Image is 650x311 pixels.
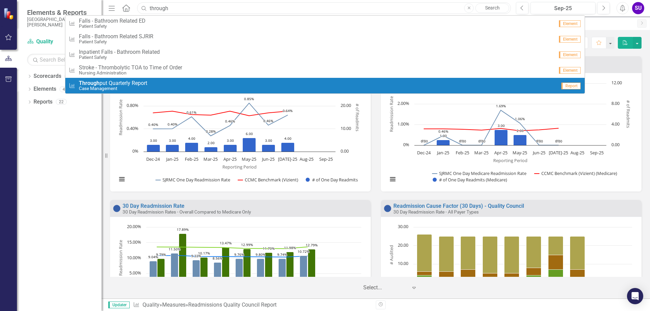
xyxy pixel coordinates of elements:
[223,156,237,162] text: Apr-25
[117,240,124,276] text: Readmission Rate
[535,170,617,176] button: Show CCMC Benchmark (Vizient) (Medicare)
[27,8,95,17] span: Elements & Reports
[129,270,141,276] text: 5.00%
[177,227,189,232] text: 17.89%
[127,102,138,108] text: 0.80%
[417,227,622,273] g: Exacerbation of Disease, bar series 1 of 5 with 10 bars.
[461,269,476,279] path: Feb-25, 5. Non-Adherence to Treatment Plan.
[530,2,595,14] button: Sep-25
[284,136,291,141] text: 4.00
[123,209,251,215] small: 30 Day Readmission Rates - Overall Compared to Medicare Only
[517,128,524,133] text: 2.00
[611,141,620,148] text: 0.00
[611,100,620,106] text: 8.00
[224,145,237,152] path: Apr-25, 3. # of One Day Readmits.
[222,164,257,170] text: Reporting Period
[283,108,292,113] text: 0.64%
[113,80,367,190] div: Chart. Highcharts interactive chart.
[79,86,147,91] small: Case Management
[590,150,604,156] text: Sep-25
[483,273,498,279] path: Mar-25, 3. Non-Adherence to Treatment Plan.
[532,150,545,156] text: Jun-25
[461,236,476,269] path: Feb-25, 18. Exacerbation of Disease.
[27,38,95,46] a: Quality
[79,49,160,55] span: Inpatient Falls - Bathroom Related
[168,122,177,127] text: 0.40%
[300,156,313,162] text: Aug-25
[65,16,585,31] a: Falls - Bathroom Related EDPatient SafetyElement
[286,252,294,289] path: Jun-25, 11.9760479. SJRMC 30 Day Readmission Rate (Medicare).
[384,80,635,190] svg: Interactive chart
[79,55,160,60] small: Patient Safety
[570,150,584,156] text: Aug-25
[127,125,138,131] text: 0.40%
[65,62,585,78] a: Stroke - Thrombolytic TOA to Time of OrderNursing AdministrationElement
[384,204,392,213] img: No Information
[298,249,309,254] text: 10.72%
[208,140,215,145] text: 2.00
[306,243,318,247] text: 12.79%
[188,136,195,141] text: 4.00
[306,177,359,183] button: Show # of One Day Readmits
[166,145,179,152] path: Jan-25, 3. # of One Day Readmits.
[417,150,431,156] text: Dec-24
[127,223,141,229] text: 20.00%
[65,47,585,62] a: Inpatient Falls - Bathroom RelatedPatient SafetyElement
[627,288,643,304] div: Open Intercom Messenger
[185,156,198,162] text: Feb-25
[537,138,541,143] text: 0%
[220,241,232,245] text: 13.47%
[166,156,178,162] text: Jan-25
[113,204,121,213] img: No Information
[127,239,141,245] text: 15.00%
[243,138,256,152] path: May-25, 6. # of One Day Readmits.
[148,122,158,127] text: 0.40%
[156,252,166,257] text: 9.79%
[417,234,432,271] path: Dec-24, 20. Exacerbation of Disease.
[132,148,138,154] text: 0%
[34,72,61,80] a: Scorecards
[570,236,585,269] path: Jul-25, 18. Exacerbation of Disease.
[437,140,450,145] path: Jan-25, 1. # of One Day Readmits (Medicare).
[515,116,525,121] text: 1.06%
[483,236,498,273] path: Mar-25, 20. Exacerbation of Disease.
[341,148,349,154] text: 0.00
[60,86,70,92] div: 49
[123,203,185,209] a: 30 Day Readmission Rate
[432,170,527,176] button: Show SJRMC One Day Medicare Readmission Rate
[632,2,644,14] div: SU
[504,273,519,279] path: Apr-25, 3. Non-Adherence to Treatment Plan.
[475,3,509,13] a: Search
[433,177,508,183] button: Show # of One Day Readmits (Medicare)
[56,99,67,105] div: 22
[561,83,581,89] span: Report
[513,150,527,156] text: May-25
[227,138,234,143] text: 3.00
[241,242,253,247] text: 12.99%
[559,51,581,58] span: Element
[549,150,568,156] text: [DATE]-25
[242,156,256,162] text: May-25
[79,70,182,75] small: Nursing Administration
[263,118,273,123] text: 0.46%
[354,104,361,131] text: # of Readmits
[234,252,244,257] text: 9.76%
[300,256,307,289] path: Jul-25, 10.72. SJRMC 30 Day Readmission Rate.
[495,130,508,145] path: Apr-25, 3. # of One Day Readmits (Medicare).
[548,255,563,269] path: Jun-25, 8. Non-Adherence to Treatment Plan.
[206,129,216,134] text: 0.28%
[65,31,585,47] a: Falls - Bathroom Related SJRIRPatient SafetyElement
[504,236,519,273] path: Apr-25, 20. Exacerbation of Disease.
[474,150,489,156] text: Mar-25
[265,252,273,289] path: May-25, 11.70212766. SJRMC 30 Day Readmission Rate (Medicare).
[388,96,394,132] text: Readmission Rate
[281,142,295,152] path: Jul-25, 4. # of One Day Readmits.
[79,80,147,86] span: put Quarterly Report
[65,78,585,93] a: put Quarterly ReportCase ManagementReport
[179,234,187,289] path: Jan-25, 17.88990826. SJRMC 30 Day Readmission Rate (Medicare).
[398,260,408,266] text: 10.00
[187,110,196,115] text: 0.61%
[34,85,56,93] a: Elements
[169,247,180,251] text: 11.50%
[496,104,506,108] text: 1.69%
